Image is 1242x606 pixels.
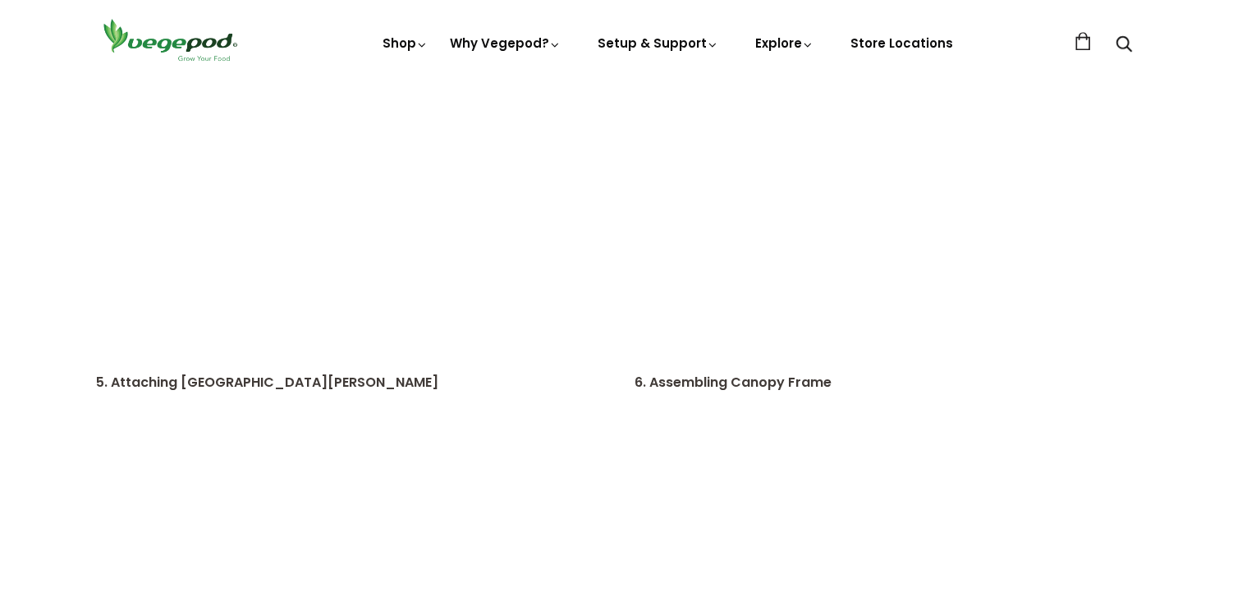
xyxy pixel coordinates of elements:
[755,34,814,52] a: Explore
[96,16,244,63] img: Vegepod
[1116,37,1132,54] a: Search
[635,372,1147,393] h4: 6. Assembling Canopy Frame
[383,34,429,52] a: Shop
[850,34,953,52] a: Store Locations
[450,34,561,52] a: Why Vegepod?
[598,34,719,52] a: Setup & Support
[96,372,608,393] h4: 5. Attaching [GEOGRAPHIC_DATA][PERSON_NAME]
